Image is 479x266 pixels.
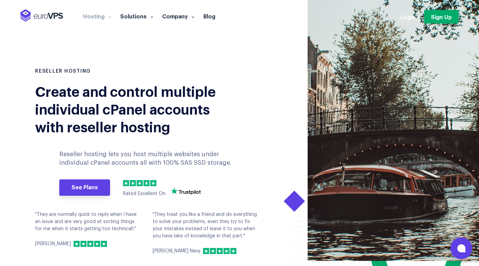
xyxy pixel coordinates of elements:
[87,241,93,247] img: 3
[223,248,230,254] img: 4
[123,191,166,196] span: Rated Excellent On
[150,180,156,186] img: 5
[74,241,80,247] img: 1
[153,248,200,255] p: [PERSON_NAME] Navy
[158,13,199,19] a: Company
[203,248,209,254] img: 1
[143,180,150,186] img: 4
[59,179,110,196] a: See Plans
[59,150,234,167] p: Reseller hosting lets you host multiple websites under individual cPanel accounts all with 100% S...
[217,248,223,254] img: 3
[116,13,158,19] a: Solutions
[20,9,63,22] img: EuroVPS
[130,180,136,186] img: 2
[35,82,224,135] div: Create and control multiple individual cPanel accounts with reseller hosting
[94,241,100,247] img: 4
[35,68,234,75] h1: RESELLER HOSTING
[199,13,220,19] a: Blog
[80,241,87,247] img: 2
[400,13,415,20] a: Login
[153,211,260,255] div: "They treat you like a friend and do everything to solve your problems, even they try to fix your...
[230,248,236,254] img: 5
[35,240,71,248] p: [PERSON_NAME]
[137,180,143,186] img: 3
[123,180,129,186] img: 1
[210,248,216,254] img: 2
[424,10,459,24] a: Sign Up
[101,241,107,247] img: 5
[450,237,472,259] button: Open chat window
[35,211,142,248] div: "They are normally quick to reply when I have an issue and are very good at sorting things for me...
[79,13,116,19] a: Hosting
